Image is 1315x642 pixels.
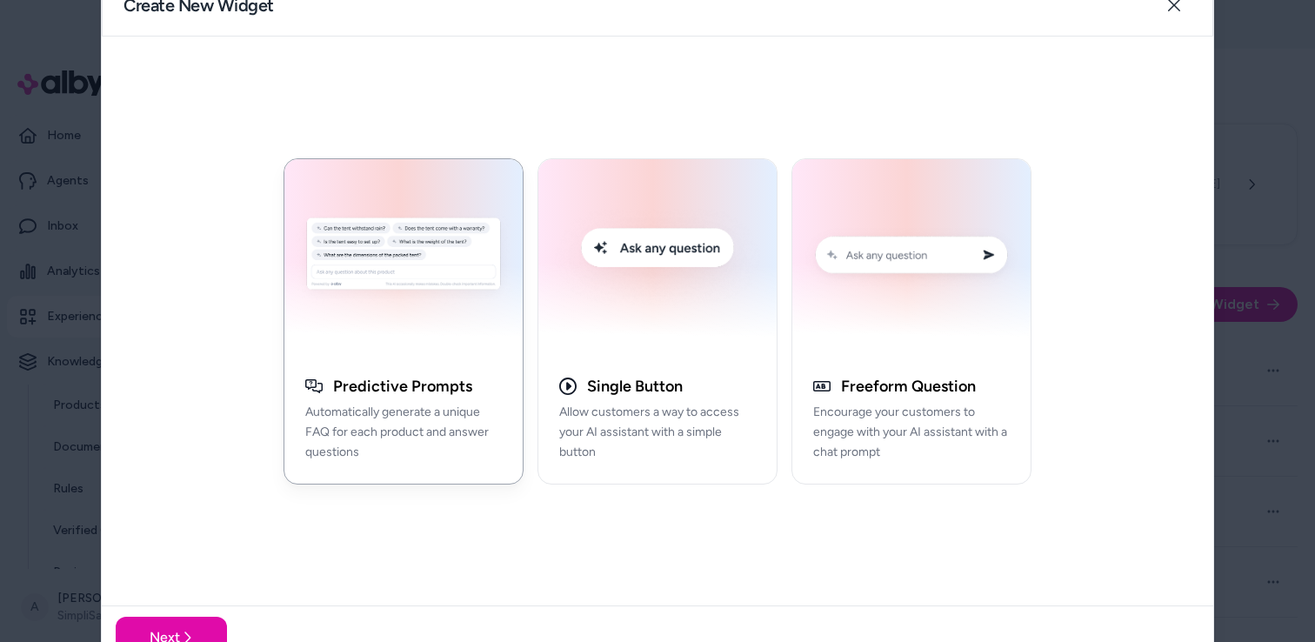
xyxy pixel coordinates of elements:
[813,403,1010,462] p: Encourage your customers to engage with your AI assistant with a chat prompt
[333,377,472,397] h3: Predictive Prompts
[295,170,512,345] img: Generative Q&A Example
[791,158,1031,485] button: Conversation Prompt ExampleFreeform QuestionEncourage your customers to engage with your AI assis...
[537,158,778,485] button: Single Button Embed ExampleSingle ButtonAllow customers a way to access your AI assistant with a ...
[587,377,683,397] h3: Single Button
[841,377,976,397] h3: Freeform Question
[559,403,756,462] p: Allow customers a way to access your AI assistant with a simple button
[305,403,502,462] p: Automatically generate a unique FAQ for each product and answer questions
[284,158,524,485] button: Generative Q&A ExamplePredictive PromptsAutomatically generate a unique FAQ for each product and ...
[803,170,1020,345] img: Conversation Prompt Example
[549,170,766,345] img: Single Button Embed Example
